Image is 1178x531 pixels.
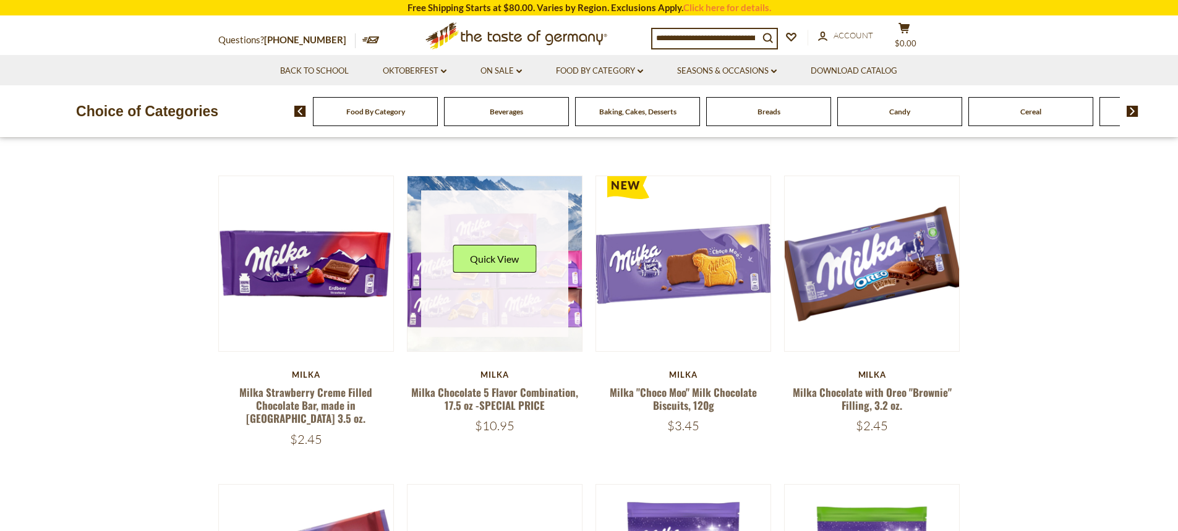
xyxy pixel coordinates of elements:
a: Oktoberfest [383,64,446,78]
a: [PHONE_NUMBER] [264,34,346,45]
img: next arrow [1127,106,1138,117]
a: Candy [889,107,910,116]
img: Milka [408,176,583,351]
button: $0.00 [886,22,923,53]
a: Seasons & Occasions [677,64,777,78]
a: Milka Chocolate 5 Flavor Combination, 17.5 oz -SPECIAL PRICE [411,384,578,413]
span: $0.00 [895,38,916,48]
a: Food By Category [556,64,643,78]
a: Food By Category [346,107,405,116]
div: Milka [407,370,583,380]
a: Baking, Cakes, Desserts [599,107,676,116]
div: Milka [218,370,395,380]
span: $2.45 [856,418,888,433]
a: Download Catalog [811,64,897,78]
div: Milka [595,370,772,380]
a: Milka Strawberry Creme Filled Chocolate Bar, made in [GEOGRAPHIC_DATA] 3.5 oz. [239,384,372,427]
a: Beverages [490,107,523,116]
p: Questions? [218,32,356,48]
a: Milka "Choco Moo" Milk Chocolate Biscuits, 120g [610,384,757,413]
button: Quick View [453,245,536,273]
a: Click here for details. [683,2,771,13]
img: Milka [785,176,960,351]
img: previous arrow [294,106,306,117]
a: Account [818,29,873,43]
span: $3.45 [667,418,699,433]
a: Breads [758,107,780,116]
a: Back to School [280,64,349,78]
span: $10.95 [475,418,514,433]
a: Milka Chocolate with Oreo "Brownie" Filling, 3.2 oz. [793,384,952,413]
a: Cereal [1020,107,1041,116]
img: Milka [219,176,394,351]
a: On Sale [480,64,522,78]
span: Account [834,30,873,40]
img: Milka [596,176,771,351]
div: Milka [784,370,960,380]
span: $2.45 [290,431,322,447]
